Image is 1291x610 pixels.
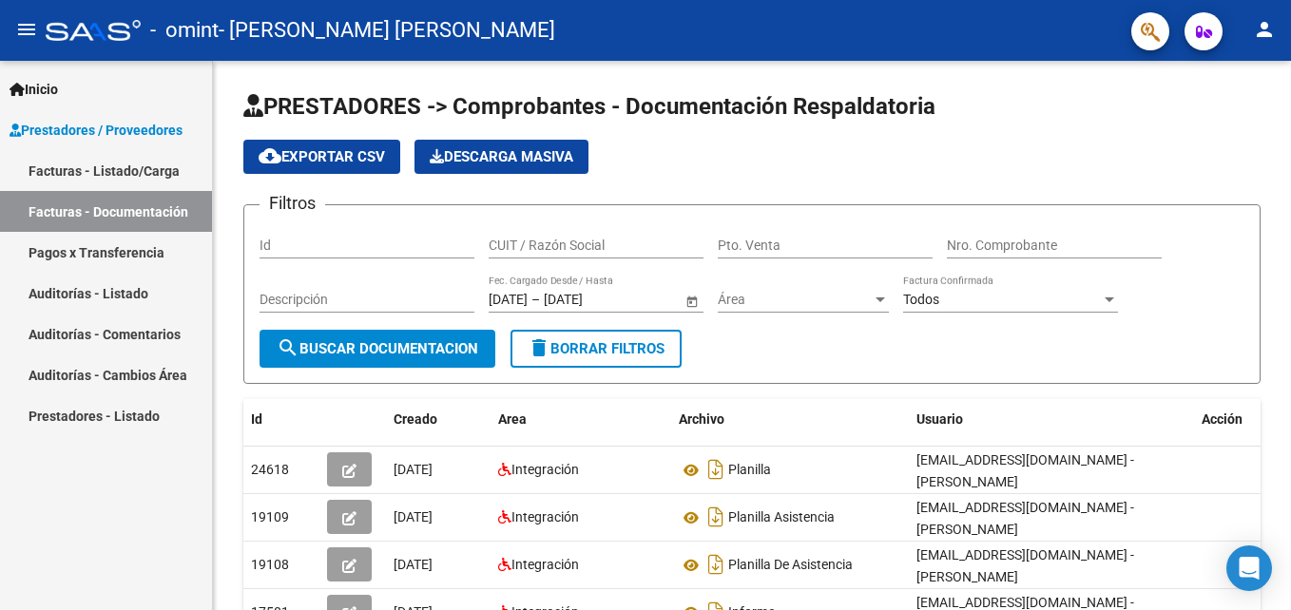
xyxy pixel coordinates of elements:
[150,10,219,51] span: - omint
[386,399,491,440] datatable-header-cell: Creado
[394,557,433,572] span: [DATE]
[430,148,573,165] span: Descarga Masiva
[916,411,963,427] span: Usuario
[277,336,299,359] mat-icon: search
[414,140,588,174] button: Descarga Masiva
[243,93,935,120] span: PRESTADORES -> Comprobantes - Documentación Respaldatoria
[916,452,1134,489] span: [EMAIL_ADDRESS][DOMAIN_NAME] - [PERSON_NAME]
[1253,18,1276,41] mat-icon: person
[10,120,183,141] span: Prestadores / Proveedores
[10,79,58,100] span: Inicio
[219,10,555,51] span: - [PERSON_NAME] [PERSON_NAME]
[528,340,665,357] span: Borrar Filtros
[394,509,433,524] span: [DATE]
[243,140,400,174] button: Exportar CSV
[528,336,550,359] mat-icon: delete
[394,411,437,427] span: Creado
[260,190,325,217] h3: Filtros
[259,148,385,165] span: Exportar CSV
[277,340,478,357] span: Buscar Documentacion
[394,462,433,477] span: [DATE]
[251,462,289,477] span: 24618
[511,509,579,524] span: Integración
[511,462,579,477] span: Integración
[243,399,319,440] datatable-header-cell: Id
[916,500,1134,537] span: [EMAIL_ADDRESS][DOMAIN_NAME] - [PERSON_NAME]
[259,144,281,167] mat-icon: cloud_download
[414,140,588,174] app-download-masive: Descarga masiva de comprobantes (adjuntos)
[909,399,1194,440] datatable-header-cell: Usuario
[682,291,702,311] button: Open calendar
[531,292,540,308] span: –
[251,557,289,572] span: 19108
[1202,411,1243,427] span: Acción
[491,399,671,440] datatable-header-cell: Area
[728,463,771,478] span: Planilla
[251,411,262,427] span: Id
[511,330,682,368] button: Borrar Filtros
[511,557,579,572] span: Integración
[1194,399,1289,440] datatable-header-cell: Acción
[489,292,528,308] input: Fecha inicio
[703,549,728,580] i: Descargar documento
[718,292,872,308] span: Área
[251,509,289,524] span: 19109
[544,292,637,308] input: Fecha fin
[703,502,728,532] i: Descargar documento
[679,411,724,427] span: Archivo
[15,18,38,41] mat-icon: menu
[498,411,527,427] span: Area
[728,558,853,573] span: Planilla De Asistencia
[903,292,939,307] span: Todos
[703,454,728,485] i: Descargar documento
[1226,545,1272,591] div: Open Intercom Messenger
[916,547,1134,584] span: [EMAIL_ADDRESS][DOMAIN_NAME] - [PERSON_NAME]
[260,330,495,368] button: Buscar Documentacion
[671,399,909,440] datatable-header-cell: Archivo
[728,510,835,525] span: Planilla Asistencia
